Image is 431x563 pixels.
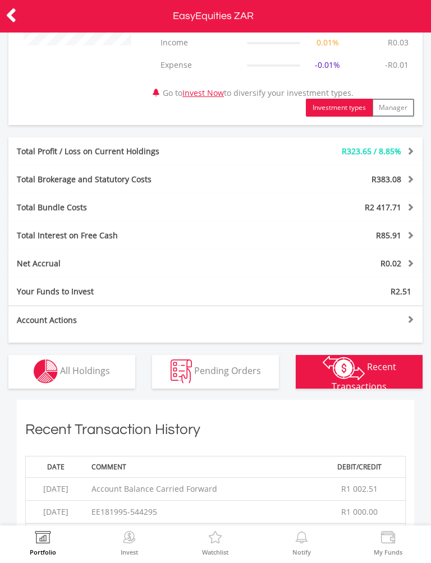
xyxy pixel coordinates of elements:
span: R383.08 [372,174,401,184]
img: View Portfolio [34,531,52,547]
button: Pending Orders [152,355,279,389]
span: R85.91 [376,230,401,241]
span: R1 002.51 [341,483,378,494]
label: Portfolio [30,549,56,555]
div: Your Funds to Invest [8,286,215,297]
td: Expense [155,54,241,76]
img: View Funds [379,531,397,547]
td: -R0.01 [379,54,414,76]
div: Total Interest on Free Cash [8,230,250,241]
div: Net Accrual [8,258,250,269]
td: R0.03 [382,31,414,54]
span: R1 000.00 [341,506,378,517]
span: R2 417.71 [365,202,401,213]
div: Total Profit / Loss on Current Holdings [8,146,250,157]
td: EE181995-544295 [86,501,314,524]
th: Comment [86,456,314,477]
div: Total Brokerage and Statutory Costs [8,174,250,185]
td: [DATE] [26,524,86,547]
button: Investment types [306,99,373,117]
label: Notify [292,549,311,555]
label: My Funds [374,549,402,555]
img: transactions-zar-wht.png [323,356,365,380]
a: Invest [121,531,138,555]
div: Account Actions [8,315,215,326]
td: 0.01% [306,31,349,54]
span: Pending Orders [194,364,261,377]
img: Invest Now [121,531,138,547]
label: Invest [121,549,138,555]
img: pending_instructions-wht.png [171,359,192,384]
td: Income [155,31,241,54]
div: Total Bundle Costs [8,202,250,213]
td: Account Balance Brought Forward [86,524,314,547]
a: Portfolio [30,531,56,555]
a: Watchlist [202,531,228,555]
td: [DATE] [26,478,86,501]
img: holdings-wht.png [34,359,58,384]
td: -0.01% [306,54,349,76]
button: Recent Transactions [296,355,423,389]
img: View Notifications [293,531,310,547]
th: Date [26,456,86,477]
button: Manager [372,99,414,117]
span: R2.51 [391,286,411,297]
a: My Funds [374,531,402,555]
h1: Recent Transaction History [25,419,406,445]
th: Debit/Credit [314,456,405,477]
span: Recent Transactions [332,361,396,393]
img: Watchlist [207,531,224,547]
td: [DATE] [26,501,86,524]
a: Invest Now [182,87,224,98]
span: R0.02 [380,258,401,269]
label: Watchlist [202,549,228,555]
td: Account Balance Carried Forward [86,478,314,501]
span: All Holdings [60,364,110,377]
a: Notify [292,531,311,555]
button: All Holdings [8,355,135,389]
span: R323.65 / 8.85% [342,146,401,156]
